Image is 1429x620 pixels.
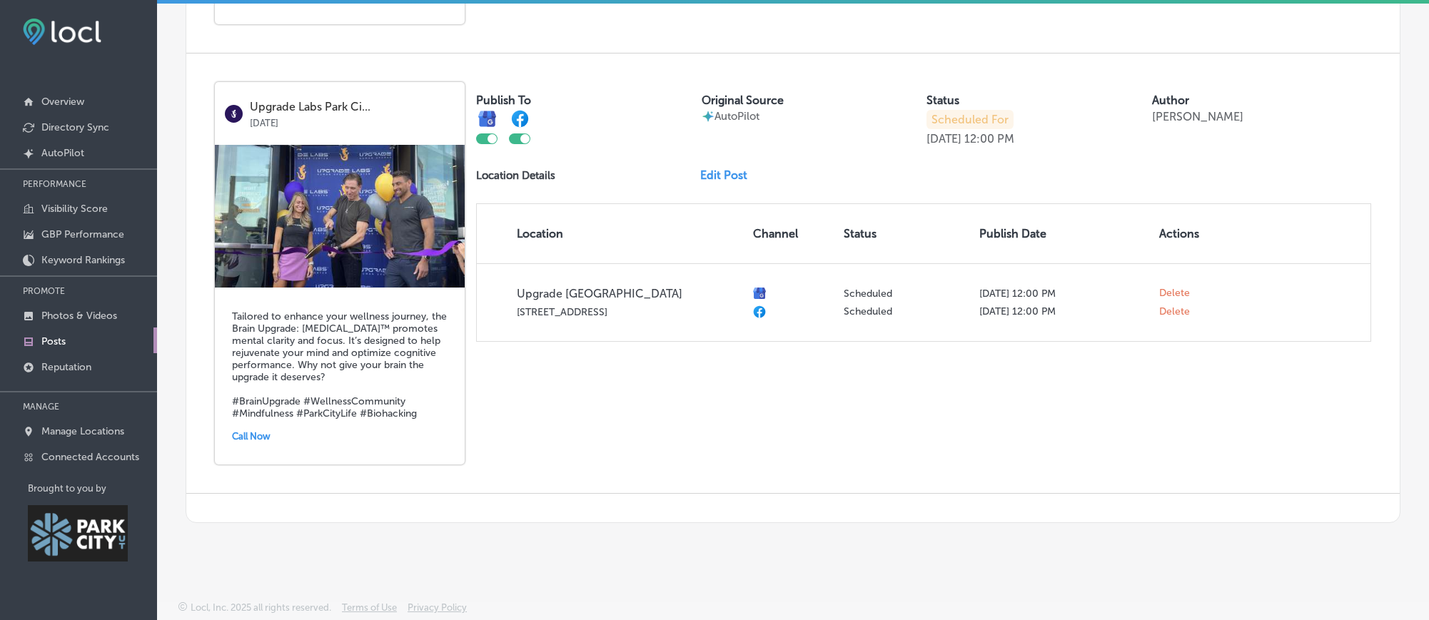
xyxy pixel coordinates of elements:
[1159,287,1190,300] span: Delete
[225,105,243,123] img: logo
[838,204,974,263] th: Status
[41,96,84,108] p: Overview
[250,113,455,128] p: [DATE]
[41,254,125,266] p: Keyword Rankings
[477,204,747,263] th: Location
[1152,93,1189,107] label: Author
[979,305,1148,317] p: [DATE] 12:00 PM
[250,101,455,113] p: Upgrade Labs Park Ci...
[714,110,759,123] p: AutoPilot
[1159,305,1190,318] span: Delete
[926,132,961,146] p: [DATE]
[702,110,714,123] img: autopilot-icon
[41,361,91,373] p: Reputation
[476,93,531,107] label: Publish To
[23,19,101,45] img: fda3e92497d09a02dc62c9cd864e3231.png
[700,168,759,182] a: Edit Post
[844,288,968,300] p: Scheduled
[41,451,139,463] p: Connected Accounts
[28,505,128,561] img: Park City
[517,287,742,300] p: Upgrade [GEOGRAPHIC_DATA]
[41,121,109,133] p: Directory Sync
[702,93,784,107] label: Original Source
[974,204,1154,263] th: Publish Date
[215,145,465,288] img: 17538126794762296d-2c6c-4ae7-ae74-87465ae7bf51_2024-10-26.jpg
[41,335,66,347] p: Posts
[41,425,124,437] p: Manage Locations
[41,203,108,215] p: Visibility Score
[476,169,555,182] p: Location Details
[517,306,742,318] p: [STREET_ADDRESS]
[41,147,84,159] p: AutoPilot
[747,204,837,263] th: Channel
[926,93,959,107] label: Status
[191,602,331,613] p: Locl, Inc. 2025 all rights reserved.
[926,110,1014,129] p: Scheduled For
[232,310,448,420] h5: Tailored to enhance your wellness journey, the Brain Upgrade: [MEDICAL_DATA]™ promotes mental cla...
[979,288,1148,300] p: [DATE] 12:00 PM
[408,602,467,620] a: Privacy Policy
[41,228,124,240] p: GBP Performance
[28,483,157,494] p: Brought to you by
[964,132,1014,146] p: 12:00 PM
[844,305,968,317] p: Scheduled
[1153,204,1226,263] th: Actions
[41,310,117,322] p: Photos & Videos
[1152,110,1243,123] p: [PERSON_NAME]
[342,602,397,620] a: Terms of Use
